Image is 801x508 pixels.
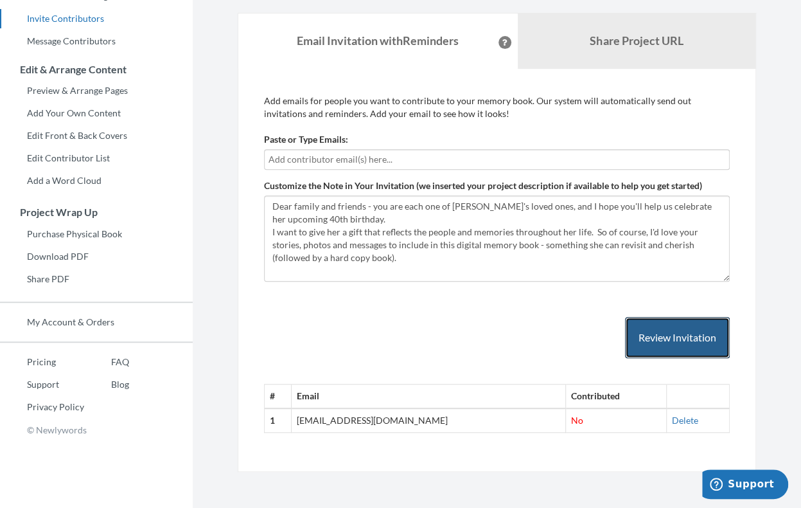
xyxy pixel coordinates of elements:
[672,415,698,426] a: Delete
[565,385,666,408] th: Contributed
[590,33,683,48] b: Share Project URL
[1,64,193,75] h3: Edit & Arrange Content
[292,385,565,408] th: Email
[84,375,129,394] a: Blog
[571,415,583,426] span: No
[268,152,725,167] input: Add contributor email(s) here...
[264,133,348,146] label: Paste or Type Emails:
[264,195,730,282] textarea: Dear family and friends - you are each one of [PERSON_NAME]'s loved ones, and I hope you'll help ...
[702,469,788,502] iframe: Opens a widget where you can chat to one of our agents
[265,408,292,432] th: 1
[84,352,129,372] a: FAQ
[297,33,459,48] strong: Email Invitation with Reminders
[1,206,193,218] h3: Project Wrap Up
[264,95,730,120] p: Add emails for people you want to contribute to your memory book. Our system will automatically s...
[625,317,730,359] button: Review Invitation
[292,408,565,432] td: [EMAIL_ADDRESS][DOMAIN_NAME]
[264,179,702,192] label: Customize the Note in Your Invitation (we inserted your project description if available to help ...
[265,385,292,408] th: #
